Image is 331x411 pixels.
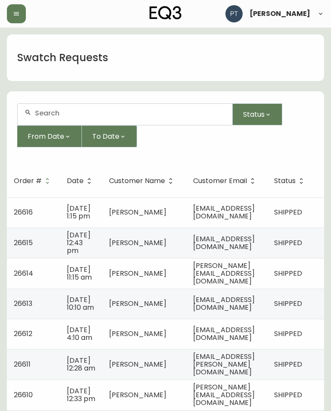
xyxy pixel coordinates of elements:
span: 26615 [14,238,33,248]
span: [PERSON_NAME] [109,299,166,308]
span: [EMAIL_ADDRESS][PERSON_NAME][DOMAIN_NAME] [193,352,255,377]
span: [PERSON_NAME][EMAIL_ADDRESS][DOMAIN_NAME] [193,382,255,408]
span: [PERSON_NAME] [109,390,166,400]
span: To Date [92,131,119,142]
img: 986dcd8e1aab7847125929f325458823 [225,5,243,22]
span: [DATE] 12:33 pm [67,386,95,404]
span: [EMAIL_ADDRESS][DOMAIN_NAME] [193,295,255,312]
span: SHIPPED [274,207,302,217]
span: [EMAIL_ADDRESS][DOMAIN_NAME] [193,234,255,252]
span: [PERSON_NAME][EMAIL_ADDRESS][DOMAIN_NAME] [193,261,255,286]
span: 26611 [14,359,31,369]
button: To Date [82,125,137,147]
span: Customer Name [109,177,176,185]
span: 26616 [14,207,33,217]
span: [DATE] 1:15 pm [67,203,91,221]
span: Order # [14,177,53,185]
span: From Date [28,131,64,142]
span: SHIPPED [274,238,302,248]
span: SHIPPED [274,268,302,278]
span: Status [274,177,307,185]
span: SHIPPED [274,390,302,400]
span: SHIPPED [274,299,302,308]
span: [DATE] 4:10 am [67,325,92,342]
span: Status [274,178,296,184]
span: Date [67,178,84,184]
h1: Swatch Requests [17,50,108,65]
span: SHIPPED [274,359,302,369]
span: SHIPPED [274,329,302,339]
span: 26614 [14,268,33,278]
span: [DATE] 11:15 am [67,265,92,282]
span: [PERSON_NAME] [109,329,166,339]
span: [EMAIL_ADDRESS][DOMAIN_NAME] [193,203,255,221]
input: Search [35,109,225,117]
span: [DATE] 10:10 am [67,295,94,312]
span: [EMAIL_ADDRESS][DOMAIN_NAME] [193,325,255,342]
span: Customer Email [193,178,247,184]
button: From Date [17,125,82,147]
span: [PERSON_NAME] [109,207,166,217]
span: 26612 [14,329,32,339]
span: [DATE] 12:28 am [67,355,95,373]
span: [DATE] 12:43 pm [67,230,91,255]
span: [PERSON_NAME] [109,238,166,248]
span: 26610 [14,390,33,400]
span: [PERSON_NAME] [109,359,166,369]
span: 26613 [14,299,32,308]
span: Customer Name [109,178,165,184]
span: Date [67,177,95,185]
span: [PERSON_NAME] [250,10,310,17]
img: logo [150,6,181,20]
span: Status [243,109,265,120]
span: Customer Email [193,177,258,185]
button: Status [233,103,282,125]
span: [PERSON_NAME] [109,268,166,278]
span: Order # [14,178,42,184]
